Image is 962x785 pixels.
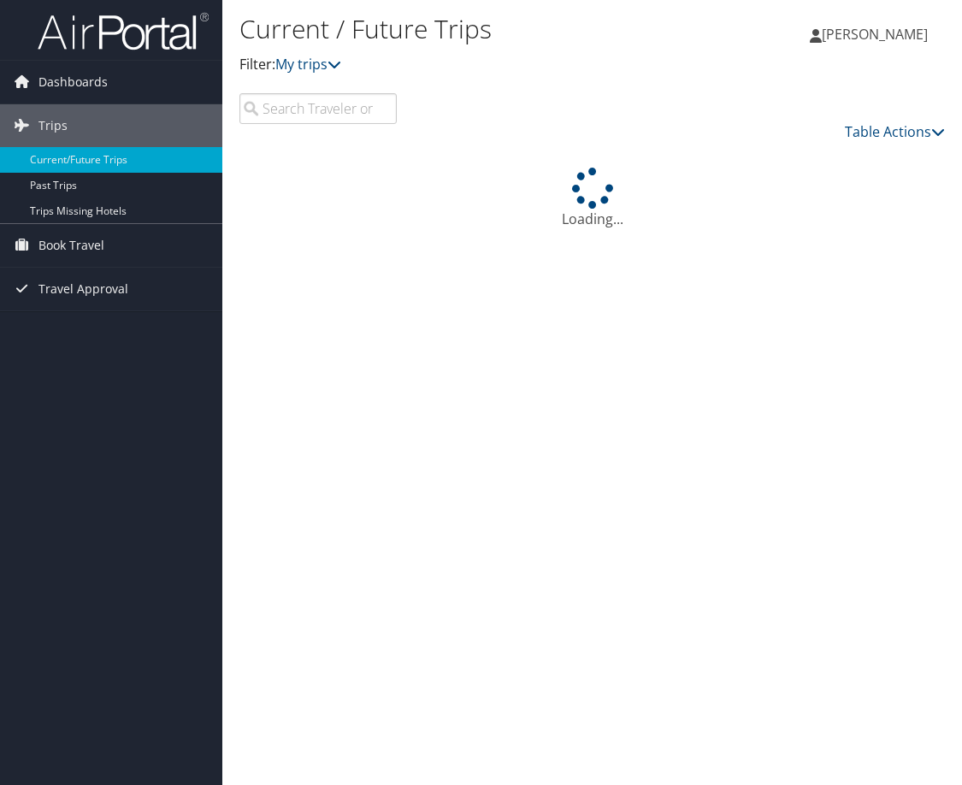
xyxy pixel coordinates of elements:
span: Dashboards [38,61,108,103]
h1: Current / Future Trips [239,11,710,47]
a: Table Actions [845,122,945,141]
span: Book Travel [38,224,104,267]
input: Search Traveler or Arrival City [239,93,397,124]
div: Loading... [239,168,945,229]
a: [PERSON_NAME] [810,9,945,60]
span: Travel Approval [38,268,128,310]
img: airportal-logo.png [38,11,209,51]
p: Filter: [239,54,710,76]
a: My trips [275,55,341,74]
span: [PERSON_NAME] [822,25,928,44]
span: Trips [38,104,68,147]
